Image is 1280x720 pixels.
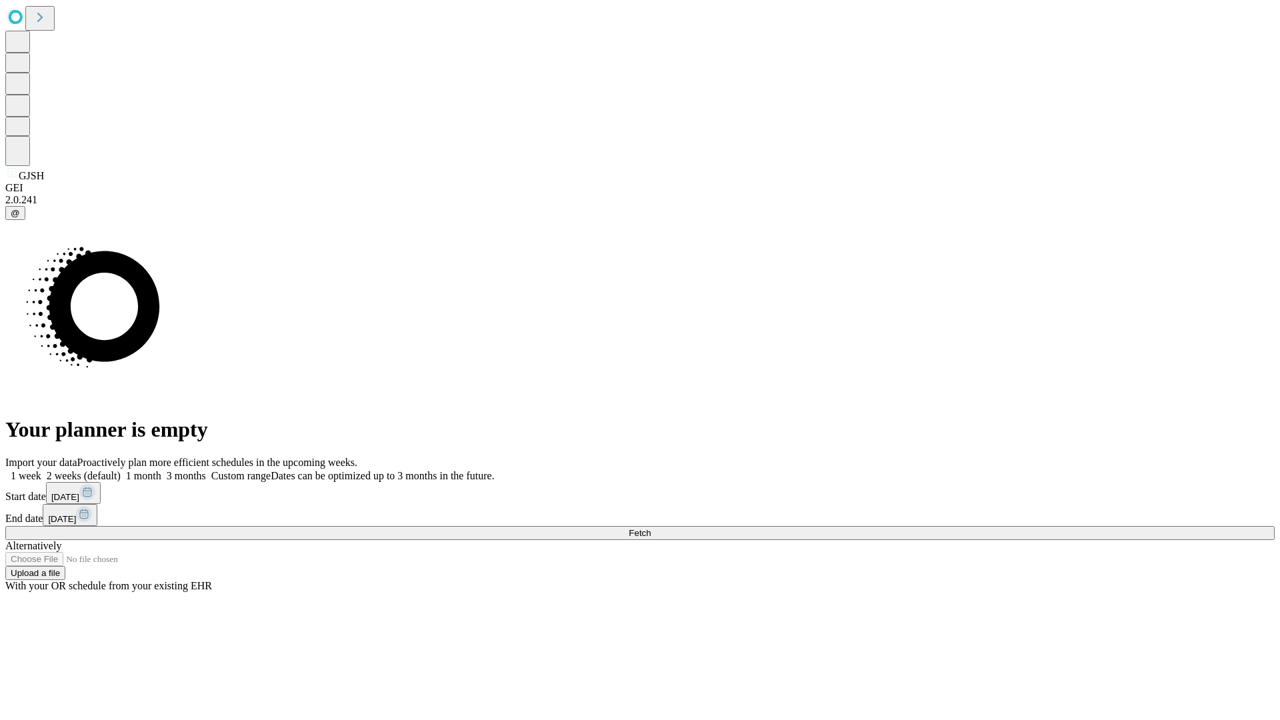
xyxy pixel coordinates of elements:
span: Proactively plan more efficient schedules in the upcoming weeks. [77,457,357,468]
span: Custom range [211,470,271,481]
span: 1 month [126,470,161,481]
span: Alternatively [5,540,61,551]
h1: Your planner is empty [5,417,1275,442]
span: 3 months [167,470,206,481]
button: @ [5,206,25,220]
span: Import your data [5,457,77,468]
div: End date [5,504,1275,526]
span: 1 week [11,470,41,481]
span: 2 weeks (default) [47,470,121,481]
span: [DATE] [51,492,79,502]
span: Dates can be optimized up to 3 months in the future. [271,470,494,481]
span: @ [11,208,20,218]
button: [DATE] [43,504,97,526]
span: With your OR schedule from your existing EHR [5,580,212,591]
div: Start date [5,482,1275,504]
span: GJSH [19,170,44,181]
button: Fetch [5,526,1275,540]
div: 2.0.241 [5,194,1275,206]
span: Fetch [629,528,651,538]
button: [DATE] [46,482,101,504]
span: [DATE] [48,514,76,524]
button: Upload a file [5,566,65,580]
div: GEI [5,182,1275,194]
